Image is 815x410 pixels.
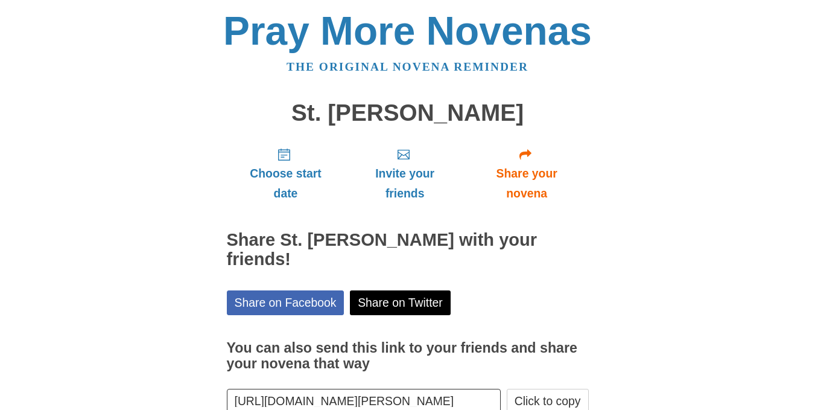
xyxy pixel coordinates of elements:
span: Invite your friends [357,164,452,203]
h1: St. [PERSON_NAME] [227,100,589,126]
span: Share your novena [477,164,577,203]
span: Choose start date [239,164,333,203]
h3: You can also send this link to your friends and share your novena that way [227,341,589,371]
a: Share on Facebook [227,290,344,315]
a: Share on Twitter [350,290,451,315]
a: Choose start date [227,138,345,210]
a: Invite your friends [344,138,465,210]
h2: Share St. [PERSON_NAME] with your friends! [227,231,589,269]
a: The original novena reminder [287,60,528,73]
a: Share your novena [465,138,589,210]
a: Pray More Novenas [223,8,592,53]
